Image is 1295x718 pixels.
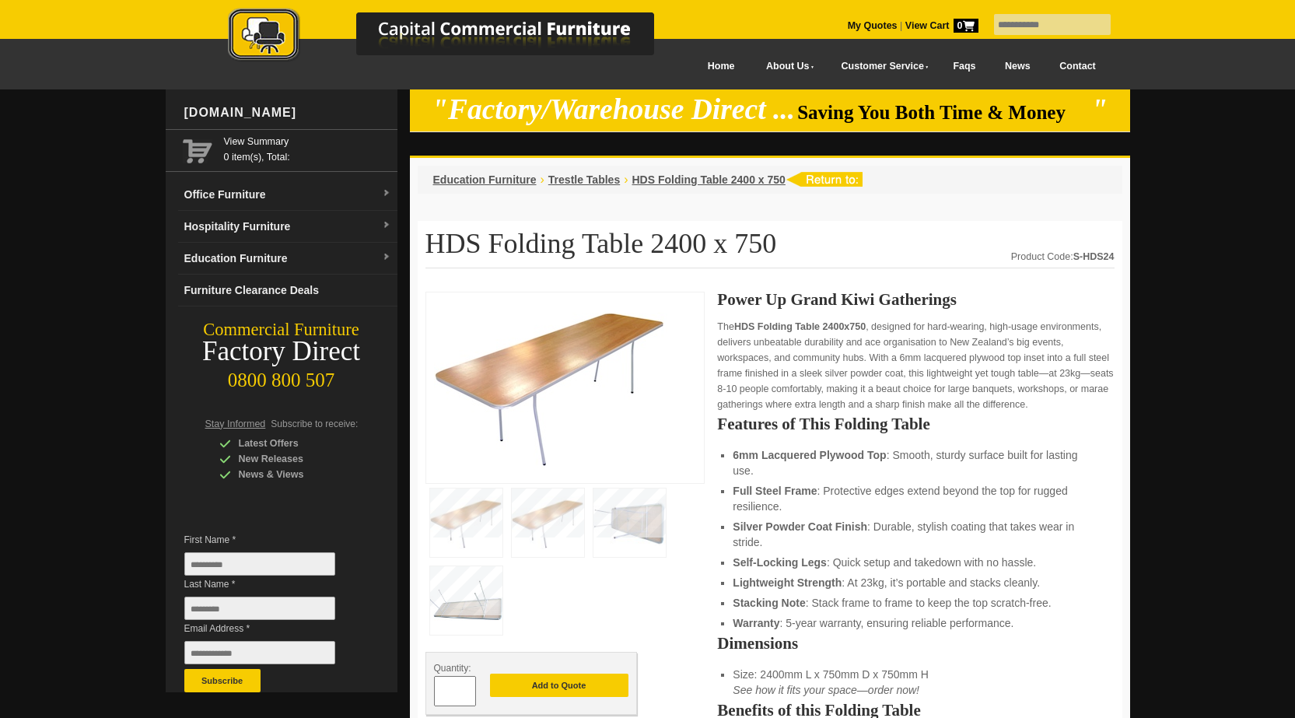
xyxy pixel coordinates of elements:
a: HDS Folding Table 2400 x 750 [632,173,786,186]
input: First Name * [184,552,335,576]
button: Subscribe [184,669,261,692]
a: Office Furnituredropdown [178,179,397,211]
span: Last Name * [184,576,359,592]
a: Faqs [939,49,991,84]
span: 0 [954,19,978,33]
a: Capital Commercial Furniture Logo [185,8,730,69]
div: News & Views [219,467,367,482]
span: First Name * [184,532,359,548]
div: Product Code: [1011,249,1115,264]
input: Last Name * [184,597,335,620]
li: : Protective edges extend beyond the top for rugged resilience. [733,483,1098,514]
img: return to [786,172,863,187]
strong: Silver Powder Coat Finish [733,520,867,533]
img: dropdown [382,221,391,230]
li: : Durable, stylish coating that takes wear in stride. [733,519,1098,550]
strong: S-HDS24 [1073,251,1115,262]
span: Subscribe to receive: [271,419,358,429]
li: : 5-year warranty, ensuring reliable performance. [733,615,1098,631]
strong: Stacking Note [733,597,805,609]
img: dropdown [382,189,391,198]
h2: Power Up Grand Kiwi Gatherings [717,292,1114,307]
li: : Smooth, sturdy surface built for lasting use. [733,447,1098,478]
a: View Cart0 [902,20,978,31]
img: Capital Commercial Furniture Logo [185,8,730,65]
div: 0800 800 507 [166,362,397,391]
h2: Benefits of this Folding Table [717,702,1114,718]
strong: Full Steel Frame [733,485,817,497]
li: : Quick setup and takedown with no hassle. [733,555,1098,570]
li: › [624,172,628,187]
a: Hospitality Furnituredropdown [178,211,397,243]
li: Size: 2400mm L x 750mm D x 750mm H [733,667,1098,698]
a: Contact [1045,49,1110,84]
div: [DOMAIN_NAME] [178,89,397,136]
h2: Features of This Folding Table [717,416,1114,432]
a: About Us [749,49,824,84]
a: Education Furniture [433,173,537,186]
input: Email Address * [184,641,335,664]
div: Latest Offers [219,436,367,451]
em: See how it fits your space—order now! [733,684,919,696]
div: Commercial Furniture [166,319,397,341]
strong: 6mm Lacquered Plywood Top [733,449,886,461]
button: Add to Quote [490,674,628,697]
a: View Summary [224,134,391,149]
img: HDS Folding Table 2400 x 750 [434,300,667,471]
a: My Quotes [848,20,898,31]
a: Trestle Tables [548,173,620,186]
span: Email Address * [184,621,359,636]
strong: Self-Locking Legs [733,556,827,569]
a: Furniture Clearance Deals [178,275,397,306]
li: › [541,172,544,187]
a: Customer Service [824,49,938,84]
strong: Lightweight Strength [733,576,842,589]
strong: HDS Folding Table 2400x750 [734,321,866,332]
li: : At 23kg, it’s portable and stacks cleanly. [733,575,1098,590]
a: Education Furnituredropdown [178,243,397,275]
p: The , designed for hard-wearing, high-usage environments, delivers unbeatable durability and ace ... [717,319,1114,412]
h1: HDS Folding Table 2400 x 750 [425,229,1115,268]
strong: View Cart [905,20,978,31]
span: Quantity: [434,663,471,674]
strong: Warranty [733,617,779,629]
div: Factory Direct [166,341,397,363]
em: "Factory/Warehouse Direct ... [432,93,795,125]
li: : Stack frame to frame to keep the top scratch-free. [733,595,1098,611]
a: News [990,49,1045,84]
em: " [1091,93,1108,125]
img: dropdown [382,253,391,262]
span: Saving You Both Time & Money [797,102,1089,123]
span: Stay Informed [205,419,266,429]
span: 0 item(s), Total: [224,134,391,163]
div: New Releases [219,451,367,467]
h2: Dimensions [717,636,1114,651]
